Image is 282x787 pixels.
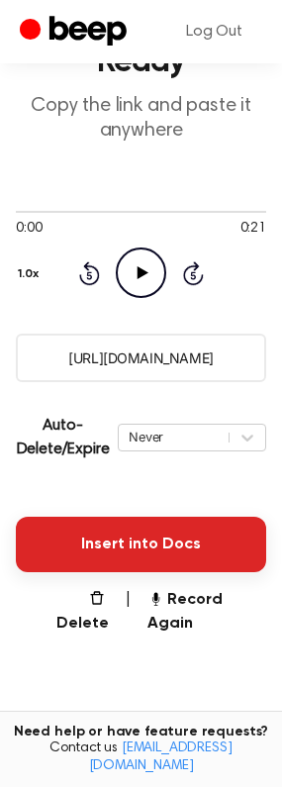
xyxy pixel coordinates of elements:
button: Delete [40,588,109,636]
span: 0:00 [16,219,42,240]
p: Copy the link and paste it anywhere [16,94,266,144]
button: 1.0x [16,257,47,291]
div: Never [129,428,219,446]
span: 0:21 [240,219,266,240]
button: Insert into Docs [16,517,266,572]
a: Log Out [166,8,262,55]
a: Beep [20,13,132,51]
a: [EMAIL_ADDRESS][DOMAIN_NAME] [89,741,233,773]
button: Record Again [147,588,266,636]
p: Auto-Delete/Expire [16,414,110,461]
span: Contact us [12,740,270,775]
span: | [125,588,132,636]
